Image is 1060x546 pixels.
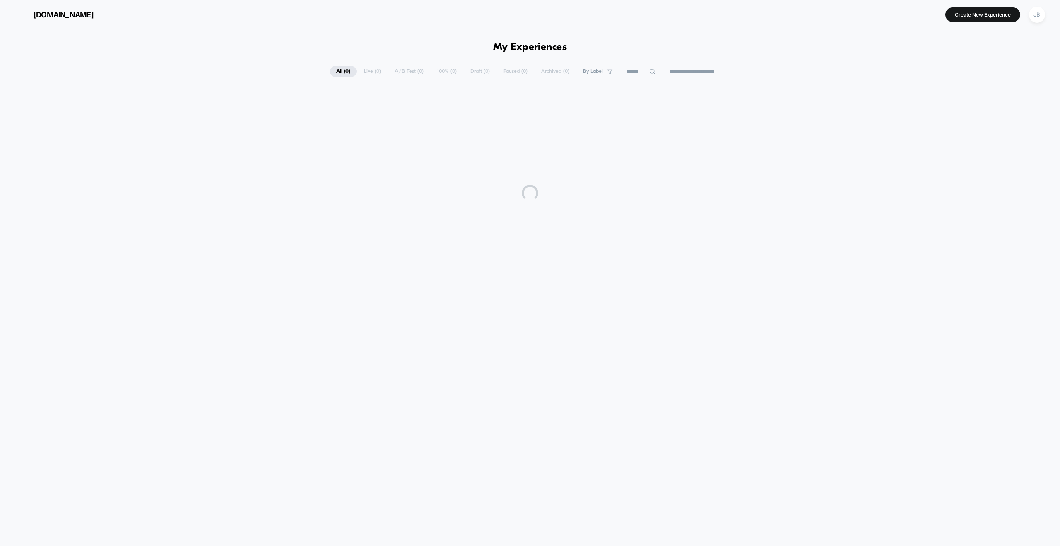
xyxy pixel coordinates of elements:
span: All ( 0 ) [330,66,357,77]
button: JB [1026,6,1048,23]
h1: My Experiences [493,41,567,53]
button: Create New Experience [945,7,1020,22]
span: By Label [583,68,603,75]
span: [DOMAIN_NAME] [34,10,94,19]
button: [DOMAIN_NAME] [12,8,96,21]
div: JB [1029,7,1045,23]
